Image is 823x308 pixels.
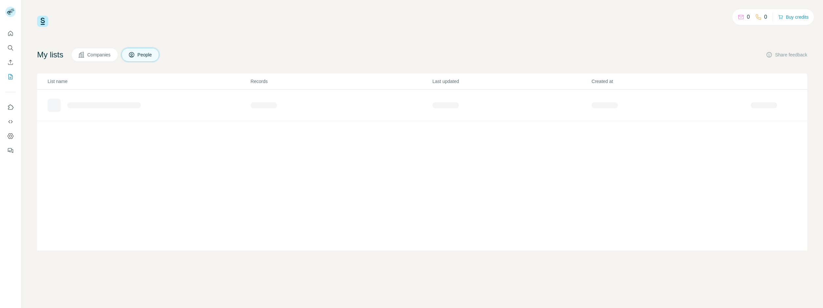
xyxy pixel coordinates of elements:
button: My lists [5,71,16,83]
button: Feedback [5,145,16,156]
img: Surfe Logo [37,16,48,27]
button: Dashboard [5,130,16,142]
span: Companies [87,51,111,58]
button: Buy credits [778,12,809,22]
button: Search [5,42,16,54]
p: Records [251,78,432,85]
span: People [137,51,153,58]
button: Quick start [5,28,16,39]
p: Created at [592,78,750,85]
button: Use Surfe on LinkedIn [5,101,16,113]
p: 0 [764,13,767,21]
p: 0 [747,13,750,21]
p: Last updated [433,78,591,85]
button: Enrich CSV [5,56,16,68]
h4: My lists [37,50,63,60]
button: Share feedback [766,51,807,58]
p: List name [48,78,250,85]
button: Use Surfe API [5,116,16,128]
